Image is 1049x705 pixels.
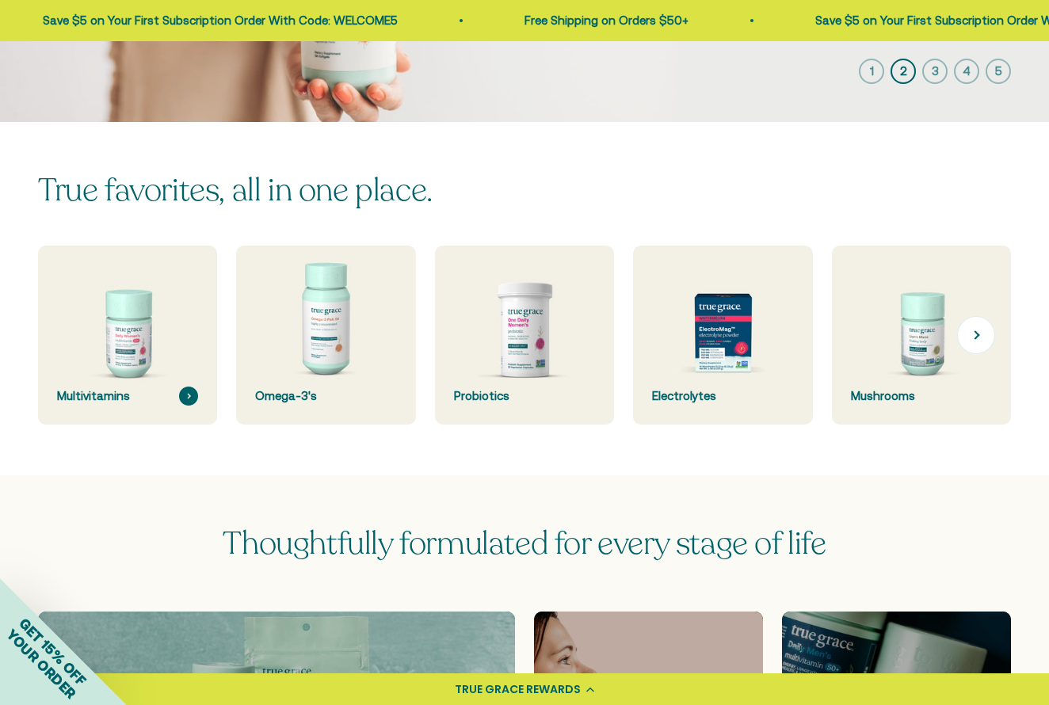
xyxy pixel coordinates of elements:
div: TRUE GRACE REWARDS [455,681,581,698]
button: 1 [859,59,884,84]
span: YOUR ORDER [3,626,79,702]
button: 3 [922,59,948,84]
button: 4 [954,59,979,84]
div: Omega-3's [255,387,396,406]
button: 5 [986,59,1011,84]
button: 2 [891,59,916,84]
a: Probiotics [435,246,614,425]
a: Omega-3's [236,246,415,425]
split-lines: True favorites, all in one place. [38,169,433,211]
a: Multivitamins [38,246,217,425]
div: Multivitamins [57,387,198,406]
span: GET 15% OFF [16,615,90,688]
a: Electrolytes [633,246,812,425]
a: Free Shipping on Orders $50+ [521,13,685,27]
div: Mushrooms [851,387,992,406]
span: Thoughtfully formulated for every stage of life [223,522,826,565]
div: Electrolytes [652,387,793,406]
p: Save $5 on Your First Subscription Order With Code: WELCOME5 [40,11,395,30]
a: Mushrooms [832,246,1011,425]
div: Probiotics [454,387,595,406]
